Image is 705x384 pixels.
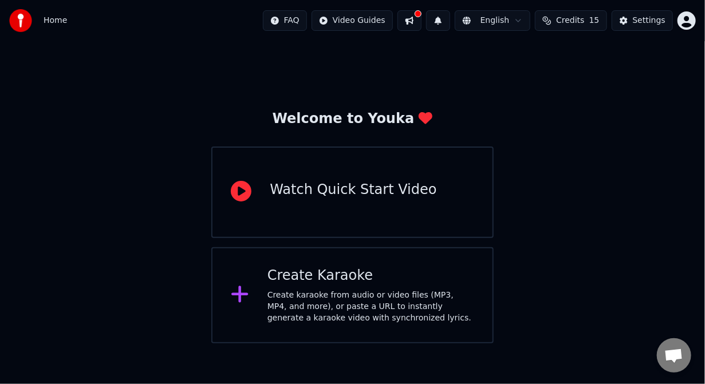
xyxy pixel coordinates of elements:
nav: breadcrumb [44,15,67,26]
button: Settings [612,10,673,31]
div: Open chat [657,338,691,373]
img: youka [9,9,32,32]
div: Welcome to Youka [273,110,433,128]
button: FAQ [263,10,307,31]
div: Settings [633,15,665,26]
span: Home [44,15,67,26]
button: Credits15 [535,10,606,31]
button: Video Guides [312,10,393,31]
div: Create Karaoke [267,267,474,285]
span: Credits [556,15,584,26]
span: 15 [589,15,600,26]
div: Watch Quick Start Video [270,181,436,199]
div: Create karaoke from audio or video files (MP3, MP4, and more), or paste a URL to instantly genera... [267,290,474,324]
